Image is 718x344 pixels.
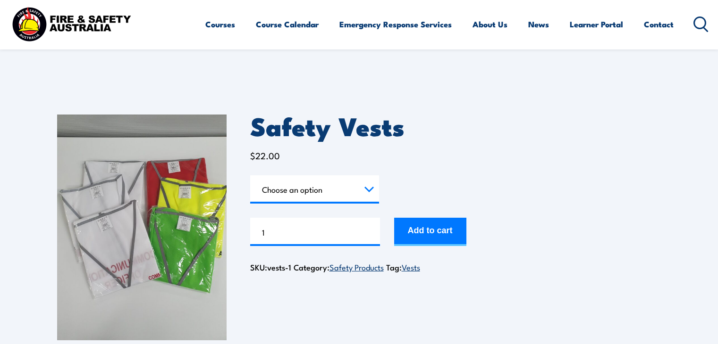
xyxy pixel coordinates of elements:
a: Safety Products [329,261,384,272]
span: vests-1 [267,261,291,273]
a: About Us [473,12,507,37]
span: $ [250,149,255,162]
a: Vests [402,261,420,272]
a: Contact [644,12,674,37]
input: Product quantity [250,218,380,246]
span: Tag: [386,261,420,273]
a: News [528,12,549,37]
h1: Safety Vests [250,115,661,137]
bdi: 22.00 [250,149,280,162]
a: Learner Portal [570,12,623,37]
a: Emergency Response Services [339,12,452,37]
a: Courses [205,12,235,37]
span: SKU: [250,261,291,273]
span: Category: [294,261,384,273]
a: Course Calendar [256,12,319,37]
button: Add to cart [394,218,466,246]
img: Safety Vests [57,115,227,340]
